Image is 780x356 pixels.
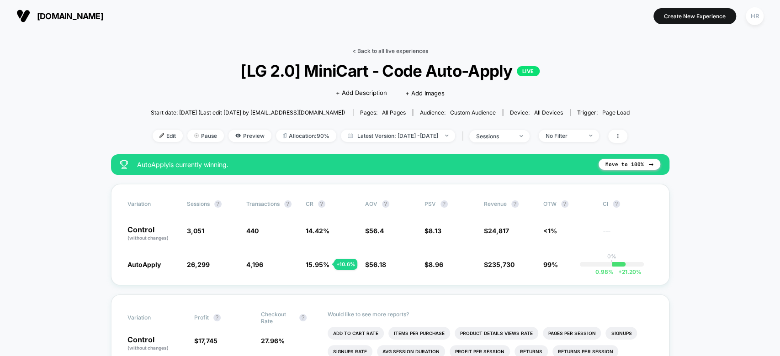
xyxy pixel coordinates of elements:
[543,227,557,235] span: <1%
[543,327,601,340] li: Pages Per Session
[424,200,436,207] span: PSV
[306,261,329,268] span: 15.95 %
[599,159,660,170] button: Move to 100%
[246,200,280,207] span: Transactions
[743,7,766,26] button: HR
[503,109,570,116] span: Device:
[306,227,329,235] span: 14.42 %
[214,200,222,208] button: ?
[546,132,582,139] div: No Filter
[445,135,448,136] img: end
[137,161,589,168] span: AutoApply is currently winning.
[484,227,509,235] span: $
[228,130,271,142] span: Preview
[246,227,259,235] span: 440
[429,227,441,235] span: 8.13
[127,226,178,241] p: Control
[369,261,386,268] span: 56.18
[511,200,519,208] button: ?
[520,135,523,137] img: end
[37,11,103,21] span: [DOMAIN_NAME]
[561,200,568,208] button: ?
[127,200,178,208] span: Variation
[603,228,653,241] span: ---
[194,314,209,321] span: Profit
[534,109,563,116] span: all devices
[341,130,455,142] span: Latest Version: [DATE] - [DATE]
[334,259,357,270] div: + 10.6 %
[577,109,629,116] div: Trigger:
[318,200,325,208] button: ?
[194,133,199,138] img: end
[187,130,224,142] span: Pause
[127,336,185,351] p: Control
[299,314,307,321] button: ?
[605,327,637,340] li: Signups
[382,200,389,208] button: ?
[16,9,30,23] img: Visually logo
[369,227,384,235] span: 56.4
[127,311,178,325] span: Variation
[261,337,285,345] span: 27.96 %
[543,200,594,208] span: OTW
[336,89,387,98] span: + Add Description
[365,200,377,207] span: AOV
[365,261,386,268] span: $
[420,109,496,116] div: Audience:
[455,327,538,340] li: Product Details Views Rate
[187,200,210,207] span: Sessions
[360,109,406,116] div: Pages:
[352,47,428,54] a: < Back to all live experiences
[365,227,384,235] span: $
[614,268,642,275] span: 21.20 %
[328,311,653,318] p: Would like to see more reports?
[460,130,469,143] span: |
[382,109,406,116] span: all pages
[159,133,164,138] img: edit
[127,235,169,241] span: (without changes)
[488,261,515,268] span: 235,730
[440,200,448,208] button: ?
[120,160,128,169] img: success_star
[517,66,540,76] p: LIVE
[388,327,450,340] li: Items Per Purchase
[484,200,507,207] span: Revenue
[476,133,513,140] div: sessions
[246,261,263,268] span: 4,196
[611,260,613,267] p: |
[328,327,384,340] li: Add To Cart Rate
[589,135,592,136] img: end
[213,314,221,321] button: ?
[348,133,353,138] img: calendar
[543,261,558,268] span: 99%
[424,261,443,268] span: $
[151,109,345,116] span: Start date: [DATE] (Last edit [DATE] by [EMAIL_ADDRESS][DOMAIN_NAME])
[261,311,295,325] span: Checkout Rate
[595,268,614,275] span: 0.98 %
[198,337,218,345] span: 17,745
[306,200,313,207] span: CR
[284,200,292,208] button: ?
[276,130,336,142] span: Allocation: 90%
[187,227,204,235] span: 3,051
[653,8,736,24] button: Create New Experience
[153,130,183,142] span: Edit
[607,253,616,260] p: 0%
[488,227,509,235] span: 24,817
[14,9,106,23] button: [DOMAIN_NAME]
[613,200,620,208] button: ?
[450,109,496,116] span: Custom Audience
[127,261,161,268] span: AutoApply
[484,261,515,268] span: $
[602,109,629,116] span: Page Load
[127,345,169,351] span: (without changes)
[194,337,218,345] span: $
[187,261,210,268] span: 26,299
[603,200,653,208] span: CI
[175,61,605,80] span: [LG 2.0] MiniCart - Code Auto-Apply
[746,7,764,25] div: HR
[618,268,622,275] span: +
[429,261,443,268] span: 8.96
[424,227,441,235] span: $
[283,133,287,138] img: rebalance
